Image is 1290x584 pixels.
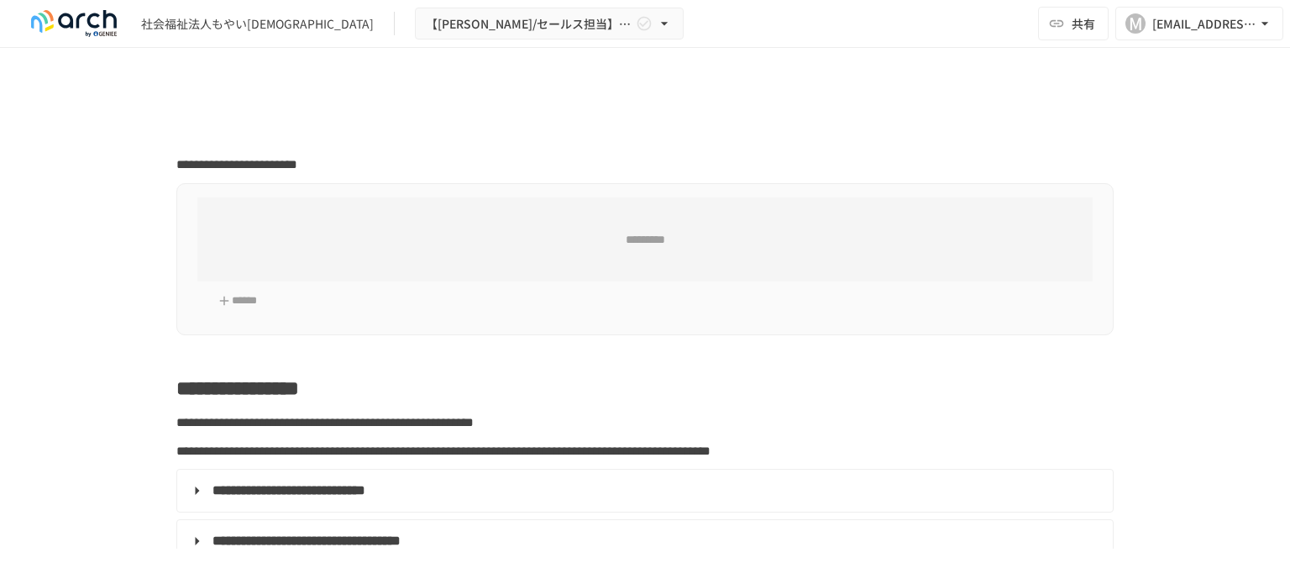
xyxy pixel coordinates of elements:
[20,10,128,37] img: logo-default@2x-9cf2c760.svg
[1038,7,1109,40] button: 共有
[1115,7,1283,40] button: M[EMAIL_ADDRESS][DOMAIN_NAME]
[415,8,684,40] button: 【[PERSON_NAME]/セールス担当】社会福祉法人もやい[DEMOGRAPHIC_DATA]_初期設定サポート
[1152,13,1256,34] div: [EMAIL_ADDRESS][DOMAIN_NAME]
[1125,13,1146,34] div: M
[426,13,632,34] span: 【[PERSON_NAME]/セールス担当】社会福祉法人もやい[DEMOGRAPHIC_DATA]_初期設定サポート
[141,15,374,33] div: 社会福祉法人もやい[DEMOGRAPHIC_DATA]
[1072,14,1095,33] span: 共有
